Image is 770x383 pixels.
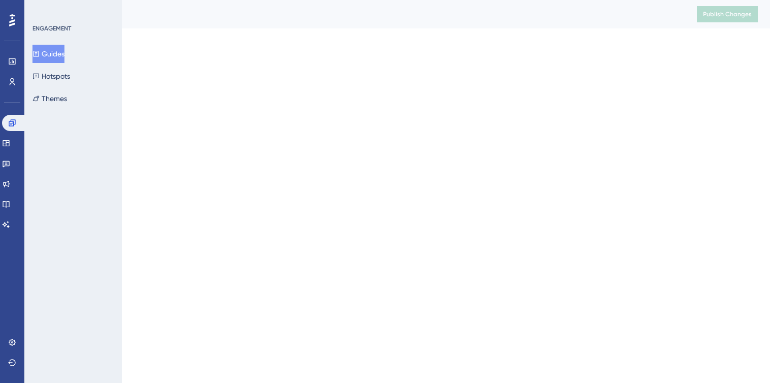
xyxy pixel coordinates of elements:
button: Guides [32,45,64,63]
span: Publish Changes [703,10,752,18]
div: ENGAGEMENT [32,24,71,33]
button: Themes [32,89,67,108]
button: Publish Changes [697,6,758,22]
button: Hotspots [32,67,70,85]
